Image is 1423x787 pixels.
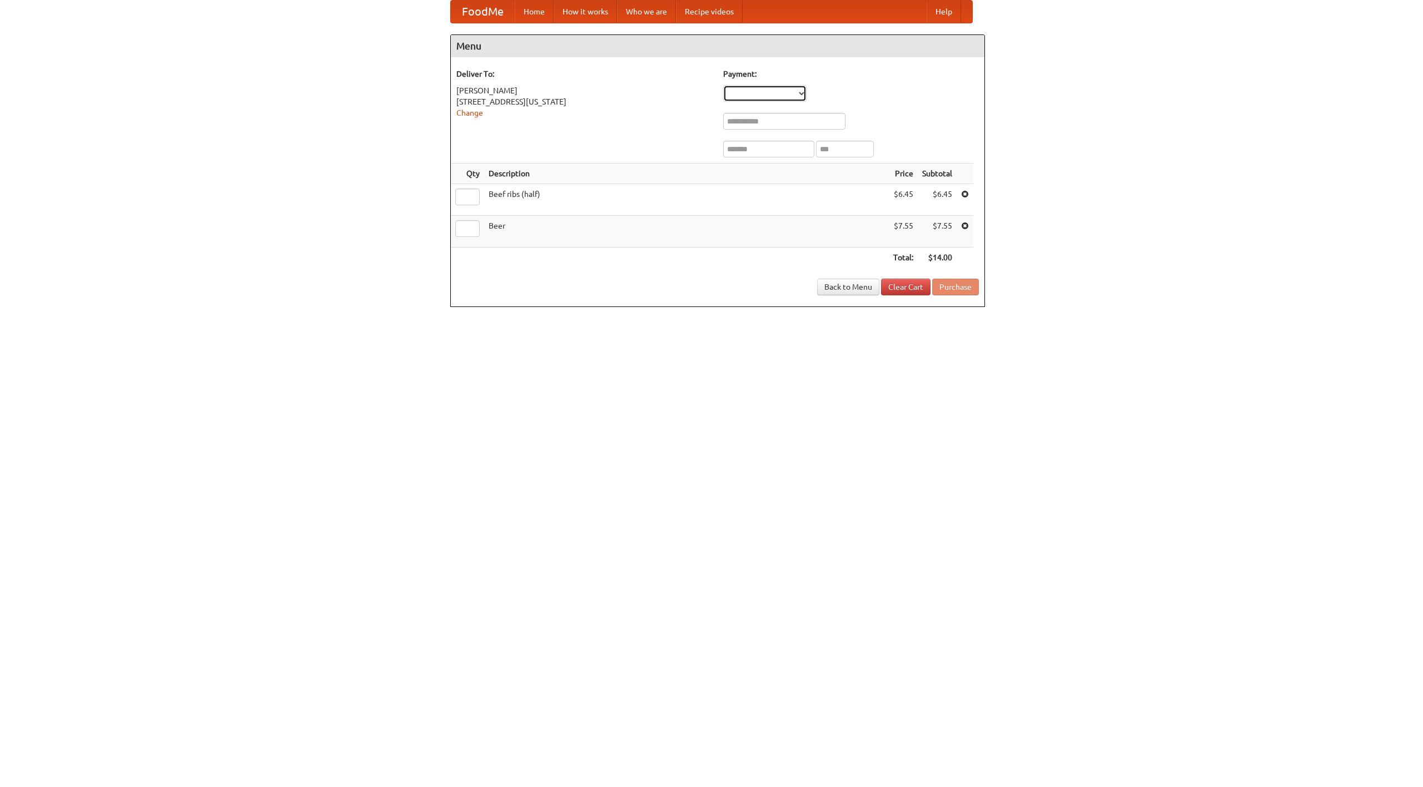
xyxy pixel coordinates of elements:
[723,68,979,80] h5: Payment:
[918,216,957,248] td: $7.55
[451,164,484,184] th: Qty
[927,1,961,23] a: Help
[456,96,712,107] div: [STREET_ADDRESS][US_STATE]
[456,68,712,80] h5: Deliver To:
[889,164,918,184] th: Price
[451,35,984,57] h4: Menu
[456,108,483,117] a: Change
[484,184,889,216] td: Beef ribs (half)
[918,248,957,268] th: $14.00
[918,184,957,216] td: $6.45
[881,279,931,295] a: Clear Cart
[484,216,889,248] td: Beer
[676,1,743,23] a: Recipe videos
[889,184,918,216] td: $6.45
[889,248,918,268] th: Total:
[484,164,889,184] th: Description
[451,1,515,23] a: FoodMe
[456,85,712,96] div: [PERSON_NAME]
[889,216,918,248] td: $7.55
[617,1,676,23] a: Who we are
[817,279,879,295] a: Back to Menu
[515,1,554,23] a: Home
[554,1,617,23] a: How it works
[932,279,979,295] button: Purchase
[918,164,957,184] th: Subtotal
